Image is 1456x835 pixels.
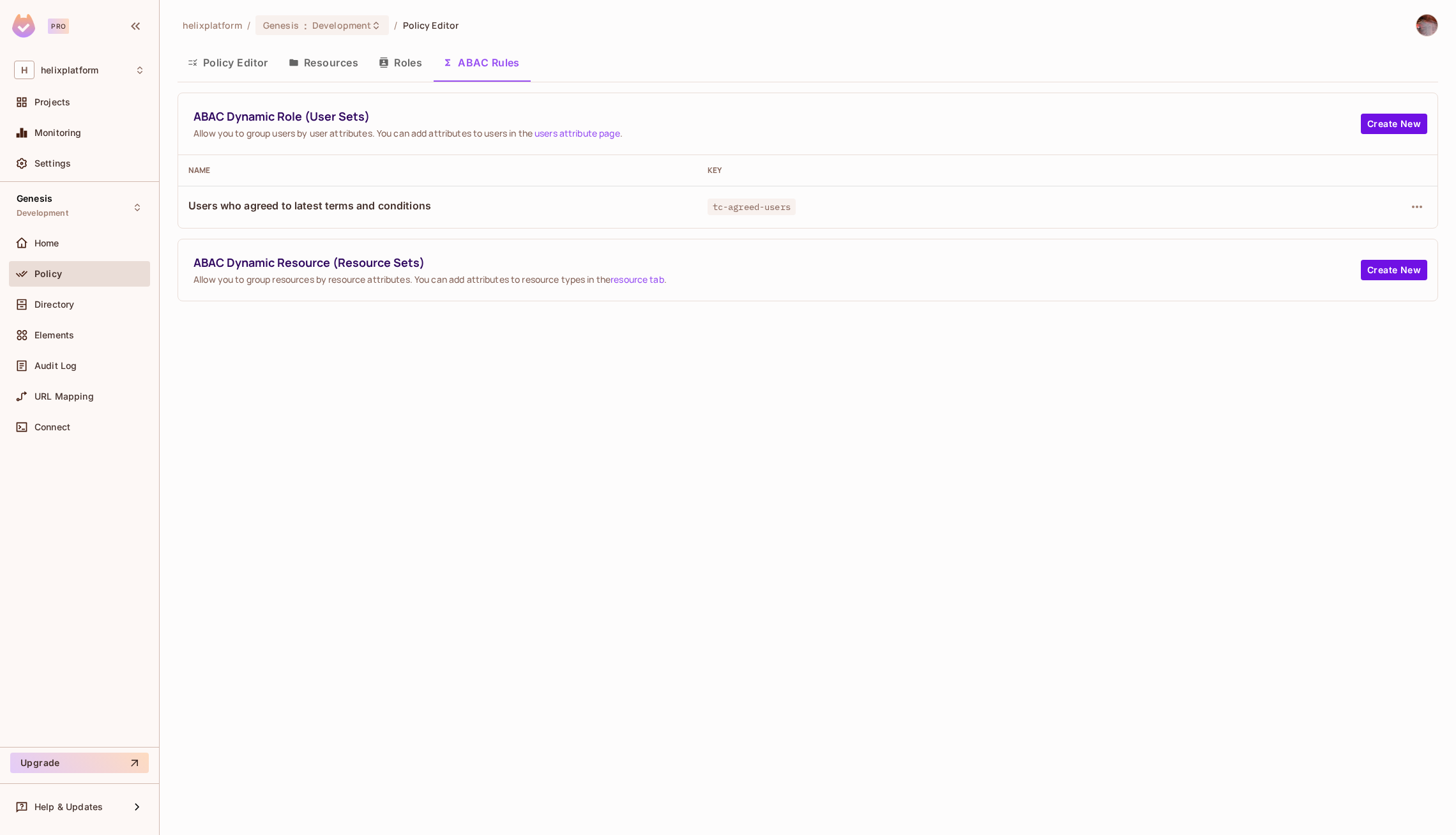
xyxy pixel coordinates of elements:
[278,47,368,79] button: Resources
[708,199,796,215] span: tc-agreed-users
[188,199,687,213] span: Users who agreed to latest terms and conditions
[1416,15,1437,36] img: David Earl
[34,238,59,248] span: Home
[312,19,371,31] span: Development
[188,165,687,176] div: Name
[34,299,74,310] span: Directory
[303,20,308,31] span: :
[34,802,103,812] span: Help & Updates
[403,19,459,31] span: Policy Editor
[34,128,82,138] span: Monitoring
[10,753,149,773] button: Upgrade
[34,97,70,107] span: Projects
[12,14,35,38] img: SReyMgAAAABJRU5ErkJggg==
[1361,260,1427,280] button: Create New
[610,273,664,285] a: resource tab
[17,193,52,204] span: Genesis
[247,19,250,31] li: /
[48,19,69,34] div: Pro
[432,47,530,79] button: ABAC Rules
[34,269,62,279] span: Policy
[178,47,278,79] button: Policy Editor
[34,158,71,169] span: Settings
[34,330,74,340] span: Elements
[1361,114,1427,134] button: Create New
[34,391,94,402] span: URL Mapping
[41,65,98,75] span: Workspace: helixplatform
[535,127,620,139] a: users attribute page
[193,255,1361,271] span: ABAC Dynamic Resource (Resource Sets)
[708,165,1206,176] div: Key
[394,19,397,31] li: /
[193,127,1361,139] span: Allow you to group users by user attributes. You can add attributes to users in the .
[183,19,242,31] span: the active workspace
[193,109,1361,124] span: ABAC Dynamic Role (User Sets)
[34,361,77,371] span: Audit Log
[368,47,432,79] button: Roles
[34,422,70,432] span: Connect
[17,208,68,218] span: Development
[193,273,1361,285] span: Allow you to group resources by resource attributes. You can add attributes to resource types in ...
[263,19,299,31] span: Genesis
[14,61,34,79] span: H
